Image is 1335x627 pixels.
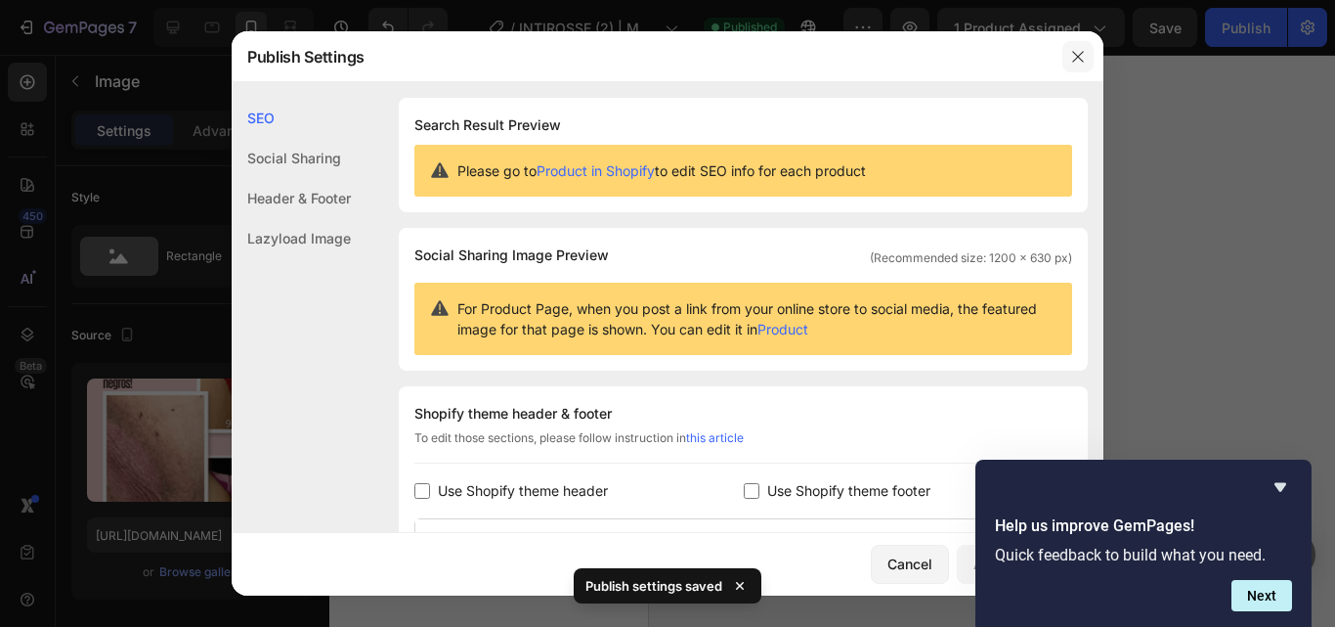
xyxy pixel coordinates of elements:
span: Custom Code [20,260,347,284]
p: Publish settings saved [585,576,722,596]
div: SEO [232,98,351,138]
div: Header & Footer [232,178,351,218]
span: Social Sharing Image Preview [414,244,609,267]
span: iPhone 13 Mini ( 375 px) [98,10,230,29]
div: Social Sharing [232,138,351,178]
button: Hide survey [1269,475,1292,499]
span: Use Shopify theme footer [767,479,930,503]
a: Product [757,321,808,337]
p: Quick feedback to build what you need. [995,546,1292,564]
h2: Help us improve GemPages! [995,515,1292,538]
a: Product in Shopify [537,162,655,179]
span: (Recommended size: 1200 x 630 px) [870,249,1072,267]
button: Apply Settings [957,545,1088,584]
span: Use Shopify theme header [438,479,608,503]
video: Video [275,118,444,202]
button: Cancel [871,545,949,584]
button: Next question [1231,580,1292,611]
h1: Search Result Preview [414,113,1072,137]
span: Publish the page to see the content. [20,288,347,307]
h2: Esto es lo que estan diciendo los que ya lo probaron: [10,34,357,107]
div: Publish Settings [232,31,1053,82]
div: Help us improve GemPages! [995,475,1292,611]
a: this article [686,430,744,445]
span: For Product Page, when you post a link from your online store to social media, the featured image... [457,298,1056,339]
div: To edit those sections, please follow instruction in [414,429,1072,464]
div: Apply Settings [973,554,1071,574]
video: Video [92,118,261,202]
div: Cancel [887,554,932,574]
span: Please go to to edit SEO info for each product [457,160,866,181]
div: Shopify theme header & footer [414,402,1072,425]
div: Lazyload Image [232,218,351,258]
